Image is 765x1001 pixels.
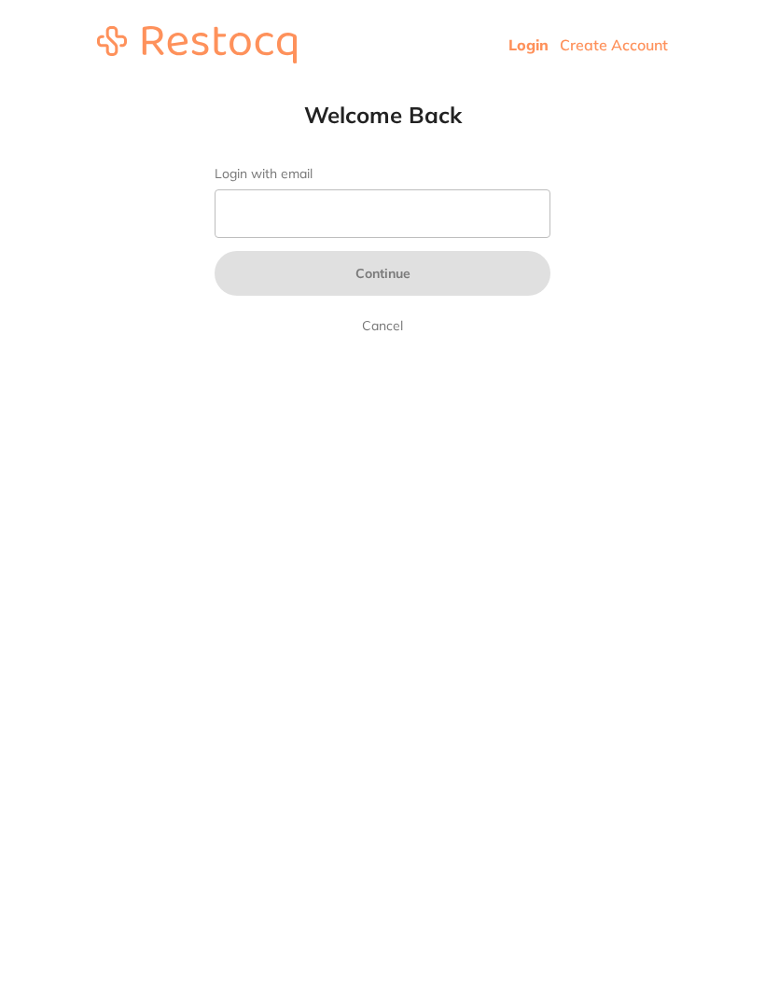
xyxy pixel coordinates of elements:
h1: Welcome Back [177,101,588,129]
a: Login [508,35,549,54]
img: restocq_logo.svg [97,26,297,63]
button: Continue [215,251,550,296]
a: Create Account [560,35,668,54]
a: Cancel [358,314,407,337]
label: Login with email [215,166,550,182]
